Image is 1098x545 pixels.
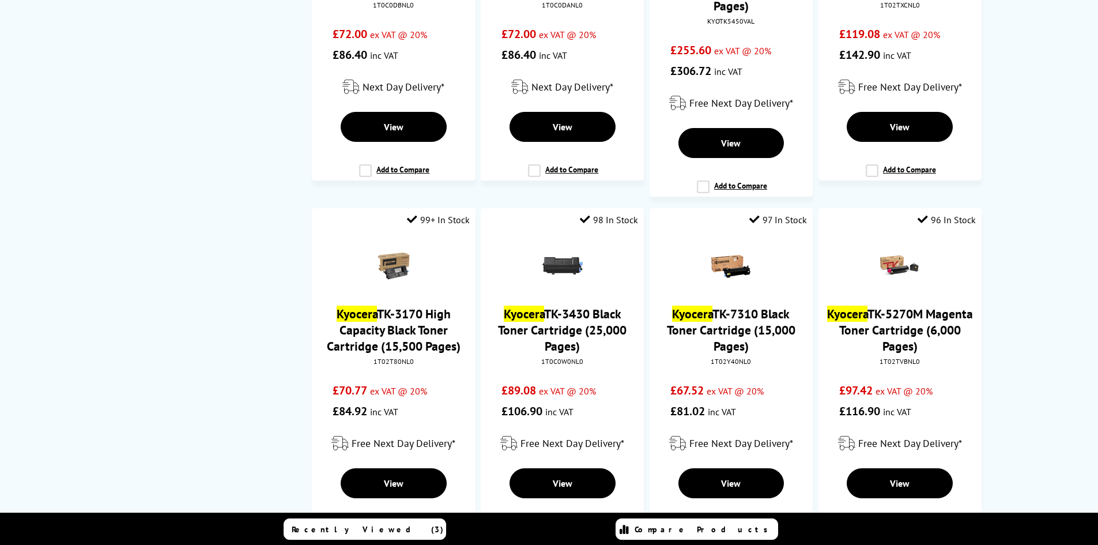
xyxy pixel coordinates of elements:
[883,406,911,418] span: inc VAT
[292,524,444,535] span: Recently Viewed (3)
[667,306,795,354] a: KyoceraTK-7310 Black Toner Cartridge (15,000 Pages)
[320,357,466,366] div: 1T02T80NL0
[370,406,398,418] span: inc VAT
[847,112,953,142] a: View
[839,404,880,419] span: £116.90
[827,306,867,322] mark: Kyocera
[318,427,469,460] div: modal_delivery
[370,50,398,61] span: inc VAT
[883,29,940,40] span: ex VAT @ 20%
[711,246,751,286] img: Kyocera-1T02Y40NL0-2-Small.gif
[689,96,793,110] span: Free Next Day Delivery*
[501,47,536,62] span: £86.40
[689,437,793,450] span: Free Next Day Delivery*
[707,385,764,397] span: ex VAT @ 20%
[616,518,778,540] a: Compare Products
[635,524,774,535] span: Compare Products
[847,468,953,498] a: View
[714,45,771,57] span: ex VAT @ 20%
[655,427,807,460] div: modal_delivery
[407,214,470,225] div: 99+ In Stock
[333,383,367,398] span: £70.77
[670,63,711,78] span: £306.72
[670,404,705,419] span: £81.02
[580,214,638,225] div: 98 In Stock
[678,128,784,158] a: View
[553,121,572,133] span: View
[655,87,807,119] div: modal_delivery
[370,29,427,40] span: ex VAT @ 20%
[352,437,455,450] span: Free Next Day Delivery*
[678,468,784,498] a: View
[284,518,446,540] a: Recently Viewed (3)
[384,478,403,489] span: View
[486,427,638,460] div: modal_delivery
[333,47,367,62] span: £86.40
[384,121,403,133] span: View
[333,27,367,42] span: £72.00
[839,47,880,62] span: £142.90
[876,385,933,397] span: ex VAT @ 20%
[373,246,414,286] img: Kyocera-TK-3170-New-Small.png
[489,357,635,366] div: 1T0C0W0NL0
[749,214,807,225] div: 97 In Stock
[827,357,973,366] div: 1T02TVBNL0
[890,121,910,133] span: View
[670,383,704,398] span: £67.52
[501,404,542,419] span: £106.90
[542,246,583,286] img: Kyocera-TK-3430-Toner-Small.gif
[545,406,573,418] span: inc VAT
[839,383,873,398] span: £97.42
[553,478,572,489] span: View
[880,246,920,286] img: Kyocera-1T02TVBNL0-Small.gif
[528,164,598,186] label: Add to Compare
[333,404,367,419] span: £84.92
[827,306,973,354] a: KyoceraTK-5270M Magenta Toner Cartridge (6,000 Pages)
[824,427,976,460] div: modal_delivery
[721,478,741,489] span: View
[341,468,447,498] a: View
[510,468,616,498] a: View
[670,43,711,58] span: £255.60
[510,112,616,142] a: View
[539,50,567,61] span: inc VAT
[489,1,635,9] div: 1T0C0DANL0
[858,437,962,450] span: Free Next Day Delivery*
[501,27,536,42] span: £72.00
[359,164,429,186] label: Add to Compare
[721,137,741,149] span: View
[827,1,973,9] div: 1T02TXCNL0
[672,306,712,322] mark: Kyocera
[866,164,936,186] label: Add to Compare
[883,50,911,61] span: inc VAT
[539,29,596,40] span: ex VAT @ 20%
[824,71,976,103] div: modal_delivery
[504,306,544,322] mark: Kyocera
[890,478,910,489] span: View
[708,406,736,418] span: inc VAT
[327,306,461,354] a: KyoceraTK-3170 High Capacity Black Toner Cartridge (15,500 Pages)
[318,71,469,103] div: modal_delivery
[539,385,596,397] span: ex VAT @ 20%
[337,306,377,322] mark: Kyocera
[839,27,880,42] span: £119.08
[363,80,444,93] span: Next Day Delivery*
[370,385,427,397] span: ex VAT @ 20%
[520,437,624,450] span: Free Next Day Delivery*
[658,357,804,366] div: 1T02Y40NL0
[320,1,466,9] div: 1T0C0DBNL0
[501,383,536,398] span: £89.08
[858,80,962,93] span: Free Next Day Delivery*
[498,306,627,354] a: KyoceraTK-3430 Black Toner Cartridge (25,000 Pages)
[918,214,976,225] div: 96 In Stock
[486,71,638,103] div: modal_delivery
[658,17,804,25] div: KYOTK5450VAL
[697,181,767,202] label: Add to Compare
[531,80,613,93] span: Next Day Delivery*
[714,66,742,77] span: inc VAT
[341,112,447,142] a: View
